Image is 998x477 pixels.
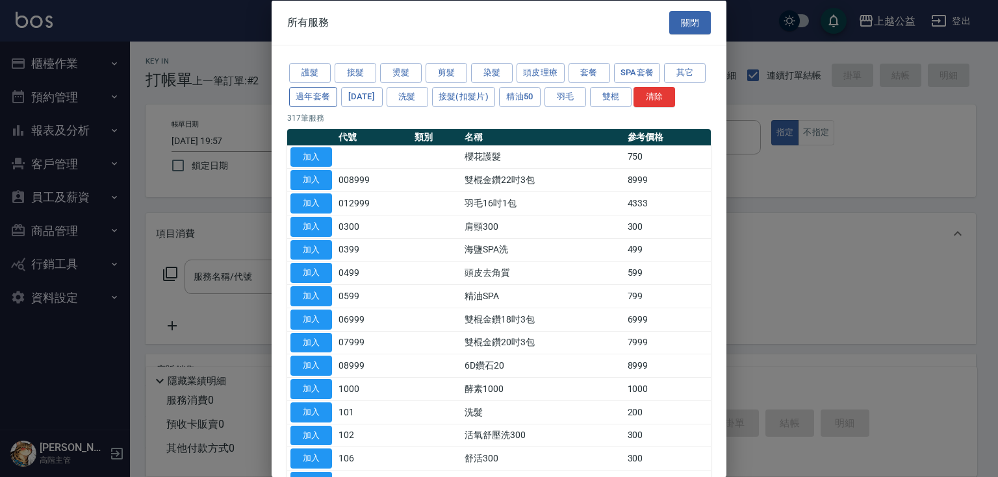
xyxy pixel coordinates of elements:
[335,261,411,284] td: 0499
[289,86,337,106] button: 過年套餐
[380,63,422,83] button: 燙髮
[335,377,411,400] td: 1000
[624,424,711,447] td: 300
[290,402,332,422] button: 加入
[287,16,329,29] span: 所有服務
[290,170,332,190] button: 加入
[624,354,711,377] td: 8999
[499,86,541,106] button: 精油50
[335,400,411,424] td: 101
[290,425,332,445] button: 加入
[287,112,711,123] p: 317 筆服務
[335,424,411,447] td: 102
[335,191,411,215] td: 012999
[290,286,332,306] button: 加入
[432,86,496,106] button: 接髮(扣髮片)
[426,63,467,83] button: 剪髮
[624,377,711,400] td: 1000
[335,63,376,83] button: 接髮
[664,63,706,83] button: 其它
[544,86,586,106] button: 羽毛
[290,448,332,469] button: 加入
[461,215,624,238] td: 肩頸300
[624,400,711,424] td: 200
[624,145,711,169] td: 750
[461,308,624,331] td: 雙棍金鑽18吋3包
[290,309,332,329] button: 加入
[624,215,711,238] td: 300
[590,86,632,106] button: 雙棍
[471,63,513,83] button: 染髮
[387,86,428,106] button: 洗髮
[461,284,624,308] td: 精油SPA
[290,263,332,283] button: 加入
[517,63,565,83] button: 頭皮理療
[461,238,624,262] td: 海鹽SPA洗
[624,261,711,284] td: 599
[290,239,332,260] button: 加入
[624,128,711,145] th: 參考價格
[461,168,624,191] td: 雙棍金鑽22吋3包
[335,238,411,262] td: 0399
[290,216,332,236] button: 加入
[335,308,411,331] td: 06999
[569,63,610,83] button: 套餐
[335,331,411,354] td: 07999
[614,63,661,83] button: SPA套餐
[335,215,411,238] td: 0300
[633,86,675,106] button: 清除
[461,261,624,284] td: 頭皮去角質
[669,10,711,34] button: 關閉
[461,377,624,400] td: 酵素1000
[335,446,411,470] td: 106
[624,238,711,262] td: 499
[624,308,711,331] td: 6999
[411,128,461,145] th: 類別
[461,191,624,215] td: 羽毛16吋1包
[461,400,624,424] td: 洗髮
[461,354,624,377] td: 6D鑽石20
[335,128,411,145] th: 代號
[335,354,411,377] td: 08999
[624,446,711,470] td: 300
[335,168,411,191] td: 008999
[341,86,383,106] button: [DATE]
[290,379,332,399] button: 加入
[289,63,331,83] button: 護髮
[461,424,624,447] td: 活氧舒壓洗300
[624,331,711,354] td: 7999
[461,128,624,145] th: 名稱
[624,284,711,308] td: 799
[461,145,624,169] td: 櫻花護髮
[290,147,332,167] button: 加入
[624,191,711,215] td: 4333
[461,446,624,470] td: 舒活300
[290,332,332,352] button: 加入
[461,331,624,354] td: 雙棍金鑽20吋3包
[335,284,411,308] td: 0599
[290,356,332,376] button: 加入
[290,193,332,214] button: 加入
[624,168,711,191] td: 8999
